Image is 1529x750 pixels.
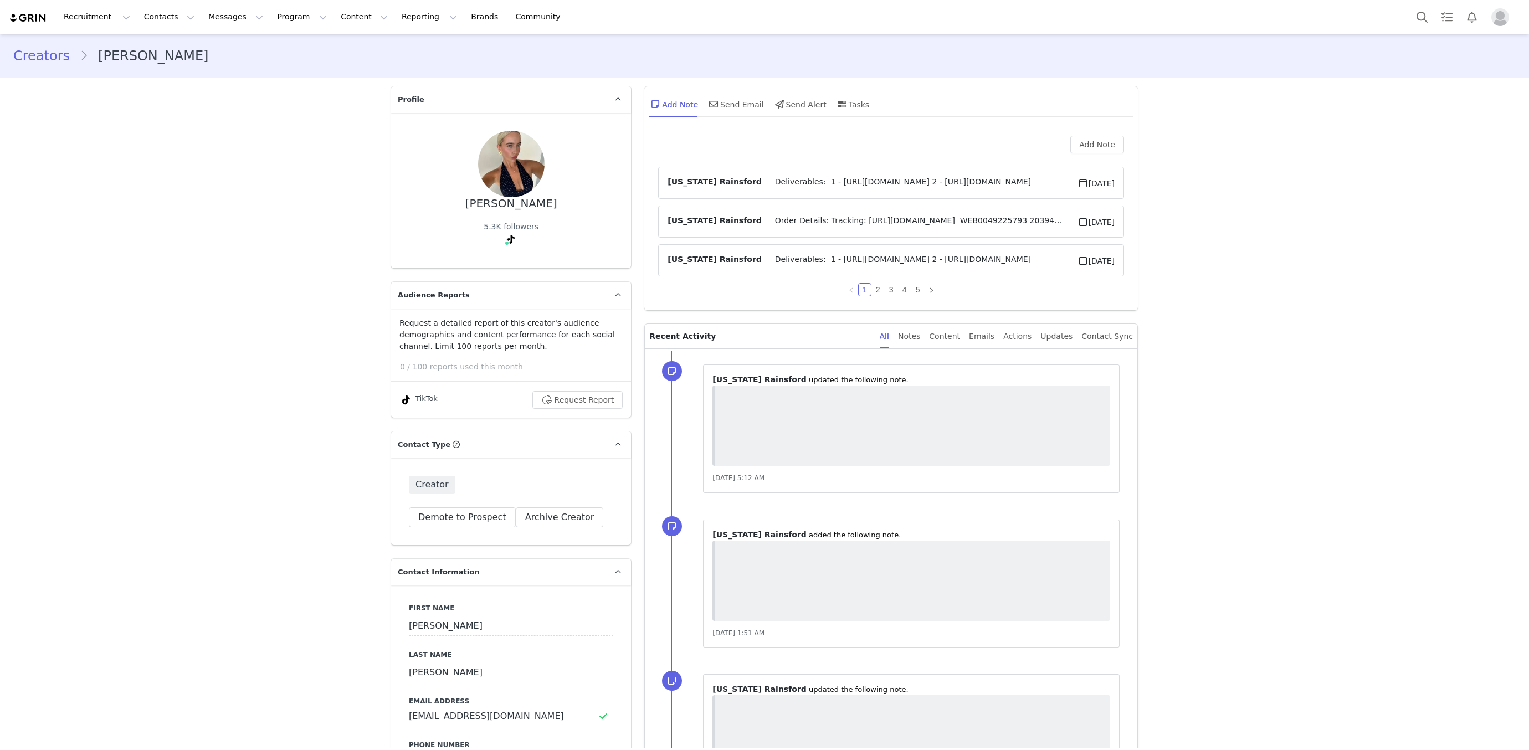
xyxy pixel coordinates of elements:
[872,284,884,296] a: 2
[668,254,762,267] span: [US_STATE] Rainsford
[912,284,924,296] a: 5
[1003,324,1032,349] div: Actions
[1070,136,1124,153] button: Add Note
[871,283,885,296] li: 2
[509,4,572,29] a: Community
[1491,8,1509,26] img: placeholder-profile.jpg
[1078,176,1115,189] span: [DATE]
[395,4,464,29] button: Reporting
[516,507,604,527] button: Archive Creator
[712,684,1110,695] p: ⁨ ⁩ ⁨updated⁩ the following note.
[762,215,1078,228] span: Order Details: Tracking: [URL][DOMAIN_NAME] WEB0049225793 20394800-01 MOOLOO Mooloola Remi [US_ST...
[880,324,889,349] div: All
[409,507,516,527] button: Demote to Prospect
[929,324,960,349] div: Content
[845,283,858,296] li: Previous Page
[1081,324,1133,349] div: Contact Sync
[202,4,270,29] button: Messages
[712,374,1110,386] p: ⁨ ⁩ ⁨updated⁩ the following note.
[707,91,764,117] div: Send Email
[400,361,631,373] p: 0 / 100 reports used this month
[334,4,394,29] button: Content
[762,176,1078,189] span: Deliverables: 1 - [URL][DOMAIN_NAME] 2 - [URL][DOMAIN_NAME]
[399,317,623,352] p: Request a detailed report of this creator's audience demographics and content performance for eac...
[1078,254,1115,267] span: [DATE]
[398,290,470,301] span: Audience Reports
[911,283,925,296] li: 5
[969,324,994,349] div: Emails
[464,4,508,29] a: Brands
[270,4,333,29] button: Program
[649,324,870,348] p: Recent Activity
[885,283,898,296] li: 3
[859,284,871,296] a: 1
[409,476,455,494] span: Creator
[835,91,870,117] div: Tasks
[1410,4,1434,29] button: Search
[409,603,613,613] label: First Name
[762,254,1078,267] span: Deliverables: 1 - [URL][DOMAIN_NAME] 2 - [URL][DOMAIN_NAME]
[898,324,920,349] div: Notes
[484,221,538,233] div: 5.3K followers
[478,131,545,197] img: 95ed114e-79c1-496e-950d-47163af79c88.jpg
[137,4,201,29] button: Contacts
[57,4,137,29] button: Recruitment
[1485,8,1520,26] button: Profile
[928,287,935,294] i: icon: right
[409,740,613,750] label: Phone Number
[848,287,855,294] i: icon: left
[398,94,424,105] span: Profile
[712,629,764,637] span: [DATE] 1:51 AM
[898,283,911,296] li: 4
[398,439,450,450] span: Contact Type
[925,283,938,296] li: Next Page
[668,176,762,189] span: [US_STATE] Rainsford
[712,529,1110,541] p: ⁨ ⁩ ⁨added⁩ the following note.
[1460,4,1484,29] button: Notifications
[773,91,827,117] div: Send Alert
[649,91,698,117] div: Add Note
[409,706,613,726] input: Email Address
[13,46,80,66] a: Creators
[409,696,613,706] label: Email Address
[668,215,762,228] span: [US_STATE] Rainsford
[409,650,613,660] label: Last Name
[1078,215,1115,228] span: [DATE]
[465,197,557,210] div: [PERSON_NAME]
[712,530,807,539] span: [US_STATE] Rainsford
[1040,324,1073,349] div: Updates
[712,685,807,694] span: [US_STATE] Rainsford
[9,13,48,23] img: grin logo
[712,474,764,482] span: [DATE] 5:12 AM
[399,393,438,407] div: TikTok
[885,284,897,296] a: 3
[398,567,479,578] span: Contact Information
[899,284,911,296] a: 4
[712,375,807,384] span: [US_STATE] Rainsford
[858,283,871,296] li: 1
[532,391,623,409] button: Request Report
[1435,4,1459,29] a: Tasks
